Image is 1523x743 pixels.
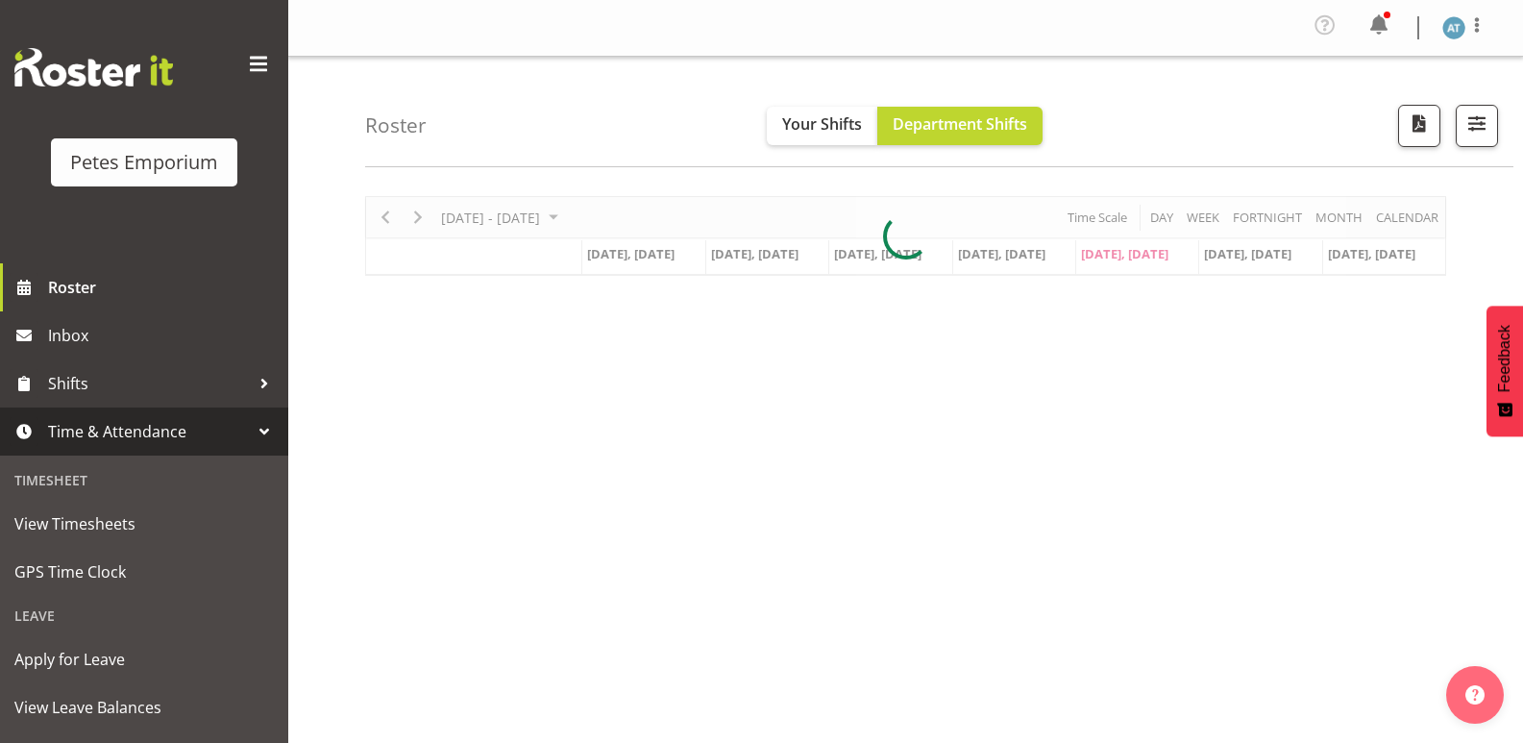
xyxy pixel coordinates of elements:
a: Apply for Leave [5,635,283,683]
img: Rosterit website logo [14,48,173,87]
button: Your Shifts [767,107,877,145]
span: Your Shifts [782,113,862,135]
span: GPS Time Clock [14,557,274,586]
img: alex-micheal-taniwha5364.jpg [1442,16,1465,39]
div: Leave [5,596,283,635]
div: Petes Emporium [70,148,218,177]
span: Shifts [48,369,250,398]
span: Roster [48,273,279,302]
span: Inbox [48,321,279,350]
div: Timesheet [5,460,283,500]
button: Feedback - Show survey [1486,306,1523,436]
h4: Roster [365,114,427,136]
span: View Leave Balances [14,693,274,722]
a: View Leave Balances [5,683,283,731]
span: View Timesheets [14,509,274,538]
button: Department Shifts [877,107,1043,145]
a: GPS Time Clock [5,548,283,596]
span: Department Shifts [893,113,1027,135]
span: Feedback [1496,325,1513,392]
button: Filter Shifts [1456,105,1498,147]
span: Time & Attendance [48,417,250,446]
a: View Timesheets [5,500,283,548]
span: Apply for Leave [14,645,274,674]
button: Download a PDF of the roster according to the set date range. [1398,105,1440,147]
img: help-xxl-2.png [1465,685,1485,705]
